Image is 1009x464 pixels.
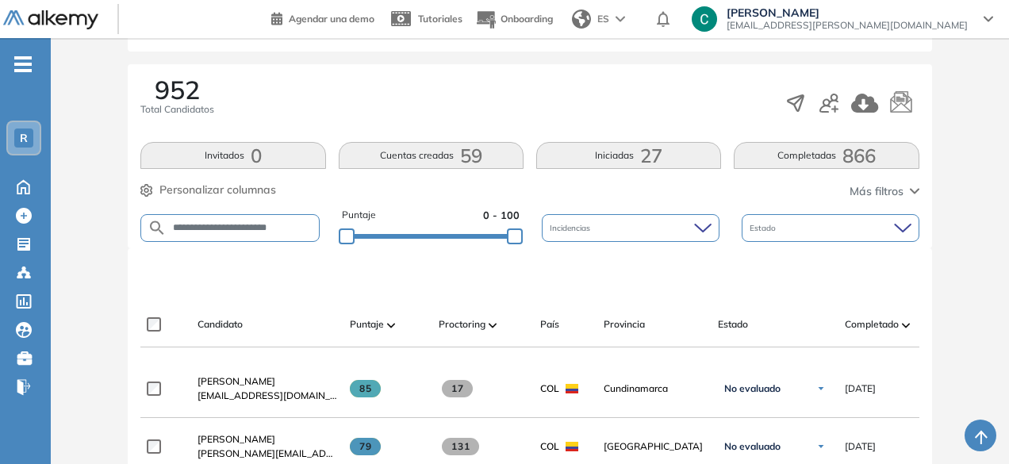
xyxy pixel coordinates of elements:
span: Estado [750,222,779,234]
span: Puntaje [350,317,384,332]
img: Ícono de flecha [816,442,826,451]
span: Más filtros [850,183,903,200]
span: No evaluado [724,382,781,395]
img: Logo [3,10,98,30]
span: COL [540,439,559,454]
span: 131 [442,438,479,455]
span: Agendar una demo [289,13,374,25]
span: [DATE] [845,439,876,454]
span: Cundinamarca [604,382,705,396]
span: Estado [718,317,748,332]
span: 79 [350,438,381,455]
span: [PERSON_NAME] [198,433,275,445]
span: 952 [155,77,200,102]
span: [DATE] [845,382,876,396]
span: Personalizar columnas [159,182,276,198]
span: Tutoriales [418,13,462,25]
a: [PERSON_NAME] [198,374,337,389]
button: Cuentas creadas59 [339,142,524,169]
button: Iniciadas27 [536,142,721,169]
img: [missing "en.ARROW_ALT" translation] [902,323,910,328]
span: [PERSON_NAME][EMAIL_ADDRESS][DOMAIN_NAME] [198,447,337,461]
span: COL [540,382,559,396]
button: Personalizar columnas [140,182,276,198]
img: arrow [616,16,625,22]
span: Proctoring [439,317,485,332]
div: Estado [742,214,919,242]
span: Completado [845,317,899,332]
span: Total Candidatos [140,102,214,117]
img: SEARCH_ALT [148,218,167,238]
span: [EMAIL_ADDRESS][DOMAIN_NAME] [198,389,337,403]
span: Onboarding [501,13,553,25]
span: Incidencias [550,222,593,234]
span: [EMAIL_ADDRESS][PERSON_NAME][DOMAIN_NAME] [727,19,968,32]
button: Invitados0 [140,142,325,169]
span: [PERSON_NAME] [198,375,275,387]
img: [missing "en.ARROW_ALT" translation] [387,323,395,328]
span: R [20,132,28,144]
span: [GEOGRAPHIC_DATA] [604,439,705,454]
i: - [14,63,32,66]
img: COL [566,442,578,451]
img: COL [566,384,578,393]
span: Puntaje [342,208,376,223]
span: [PERSON_NAME] [727,6,968,19]
button: Más filtros [850,183,919,200]
img: world [572,10,591,29]
span: Provincia [604,317,645,332]
div: Incidencias [542,214,719,242]
a: [PERSON_NAME] [198,432,337,447]
span: ES [597,12,609,26]
span: No evaluado [724,440,781,453]
img: Ícono de flecha [816,384,826,393]
span: Candidato [198,317,243,332]
img: [missing "en.ARROW_ALT" translation] [489,323,497,328]
span: 85 [350,380,381,397]
span: 17 [442,380,473,397]
button: Onboarding [475,2,553,36]
span: 0 - 100 [483,208,520,223]
button: Completadas866 [734,142,919,169]
span: País [540,317,559,332]
a: Agendar una demo [271,8,374,27]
